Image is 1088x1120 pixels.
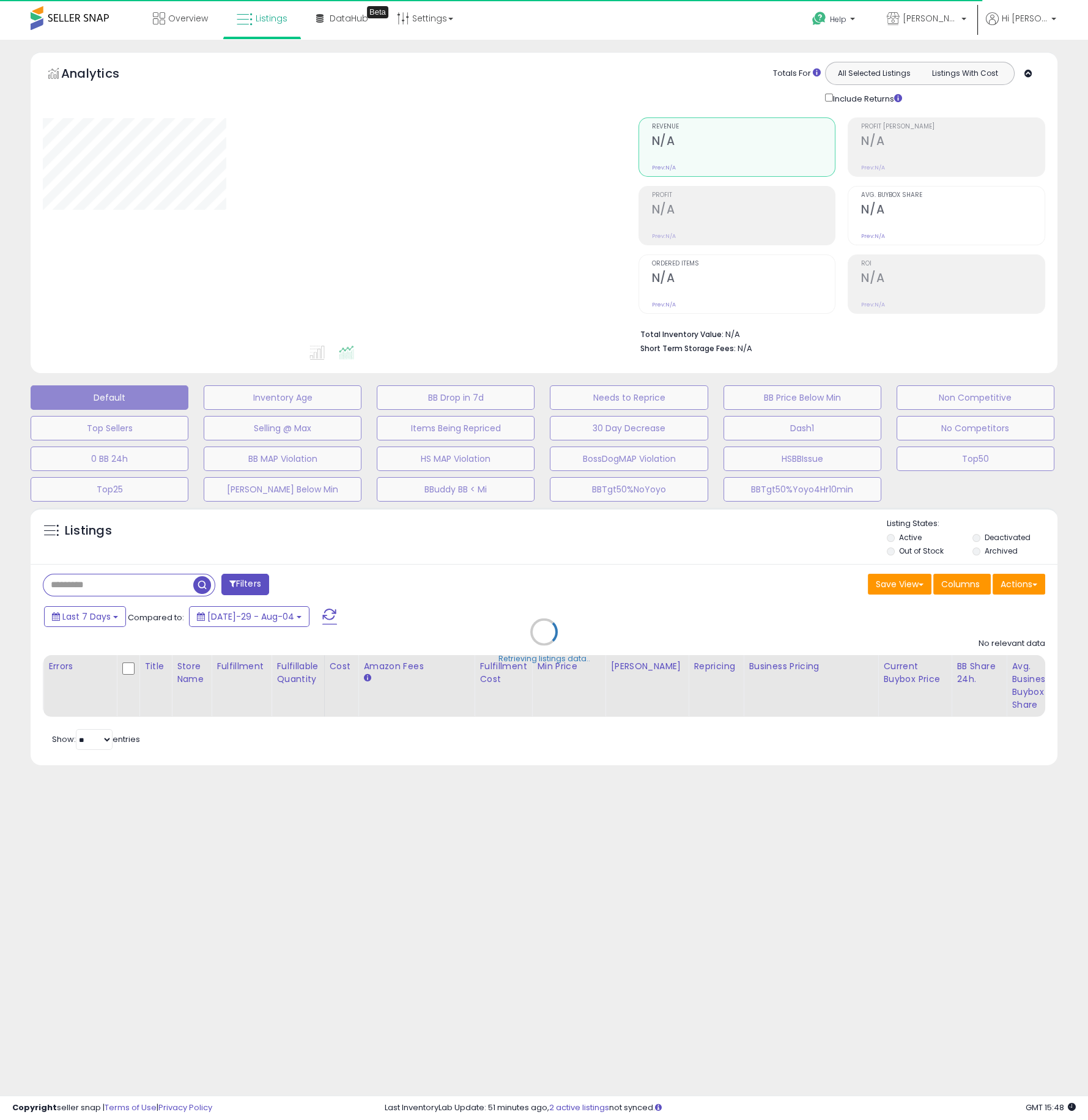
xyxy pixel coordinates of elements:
span: N/A [738,343,752,354]
div: Retrieving listings data.. [498,653,590,664]
span: Profit [PERSON_NAME] [861,124,1045,130]
button: Needs to Reprice [550,385,708,410]
button: Top50 [897,447,1054,471]
div: Include Returns [816,91,917,105]
button: Items Being Repriced [377,416,535,440]
small: Prev: N/A [652,232,676,240]
span: ROI [861,261,1045,267]
button: Top Sellers [31,416,188,440]
button: BB Price Below Min [723,385,881,410]
h5: Analytics [61,65,143,85]
button: Inventory Age [204,385,361,410]
span: [PERSON_NAME] [903,12,958,24]
small: Prev: N/A [652,164,676,171]
h2: N/A [652,134,835,150]
h2: N/A [652,271,835,287]
span: Overview [168,12,208,24]
button: BBTgt50%Yoyo4Hr10min [723,477,881,502]
small: Prev: N/A [652,301,676,308]
button: BossDogMAP Violation [550,447,708,471]
div: Tooltip anchor [367,6,388,18]
button: Top25 [31,477,188,502]
button: BBuddy BB < Mi [377,477,535,502]
button: 0 BB 24h [31,447,188,471]
h2: N/A [861,202,1045,219]
button: HSBBIssue [723,447,881,471]
h2: N/A [861,134,1045,150]
button: Dash1 [723,416,881,440]
h2: N/A [652,202,835,219]
b: Total Inventory Value: [640,329,723,339]
h2: N/A [861,271,1045,287]
button: [PERSON_NAME] Below Min [204,477,361,502]
span: DataHub [330,12,368,24]
span: Profit [652,192,835,199]
a: Hi [PERSON_NAME] [986,12,1056,40]
button: BB Drop in 7d [377,385,535,410]
span: Help [830,14,846,24]
span: Ordered Items [652,261,835,267]
span: Hi [PERSON_NAME] [1002,12,1048,24]
a: Help [802,2,867,40]
i: Get Help [812,11,827,26]
button: BBTgt50%NoYoyo [550,477,708,502]
b: Short Term Storage Fees: [640,343,736,354]
small: Prev: N/A [861,164,885,171]
button: All Selected Listings [829,65,920,81]
button: 30 Day Decrease [550,416,708,440]
button: Listings With Cost [919,65,1010,81]
div: Totals For [773,68,821,80]
button: HS MAP Violation [377,447,535,471]
li: N/A [640,326,1036,341]
span: Revenue [652,124,835,130]
small: Prev: N/A [861,301,885,308]
button: Non Competitive [897,385,1054,410]
small: Prev: N/A [861,232,885,240]
button: No Competitors [897,416,1054,440]
button: Default [31,385,188,410]
button: Selling @ Max [204,416,361,440]
span: Listings [256,12,287,24]
span: Avg. Buybox Share [861,192,1045,199]
button: BB MAP Violation [204,447,361,471]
